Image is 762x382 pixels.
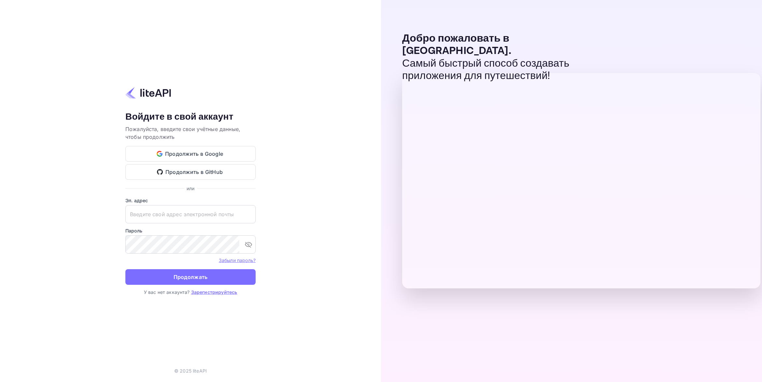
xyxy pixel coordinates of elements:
button: Продолжать [125,269,256,285]
p: Самый быстрый способ создавать приложения для путешествий! [402,58,581,83]
label: Эл. адрес [125,197,256,204]
p: У вас нет аккаунта? [125,289,256,296]
button: Продолжить в GitHub [125,164,256,180]
img: Предварительный просмотр панели управления liteAPI [402,73,760,288]
p: Добро пожаловать в [GEOGRAPHIC_DATA]. [402,33,581,58]
button: Продолжить в Google [125,146,256,162]
h4: Войдите в свой аккаунт [125,112,256,123]
button: переключить видимость пароля [242,238,255,251]
input: Введите свой адрес электронной почты [125,205,256,223]
a: Забыли пароль? [219,257,256,263]
a: Забыли пароль? [219,257,256,263]
a: Зарегистрируйтесь [191,289,237,295]
label: Пароль [125,227,256,234]
p: Пожалуйста, введите свои учётные данные, чтобы продолжить [125,125,256,141]
p: или [187,185,194,192]
img: liteapi [125,86,171,99]
p: © 2025 liteAPI [174,367,207,374]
